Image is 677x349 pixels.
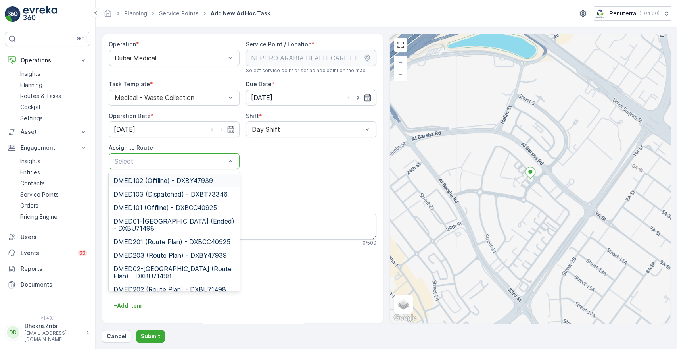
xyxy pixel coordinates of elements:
[21,249,73,257] p: Events
[20,179,45,187] p: Contacts
[25,322,82,330] p: Dhekra.Zribi
[246,90,377,106] input: dd/mm/yyyy
[109,280,376,290] h3: Step 1: Waste & Bin Type
[395,68,407,80] a: Zoom Out
[20,168,40,176] p: Entities
[5,322,90,343] button: DDDhekra.Zribi[EMAIL_ADDRESS][DOMAIN_NAME]
[113,265,235,280] span: DMED02-[GEOGRAPHIC_DATA] (Route Plan) - DXBU71498
[5,245,90,261] a: Events99
[20,81,42,89] p: Planning
[115,156,226,166] p: Select
[395,295,412,313] a: Layers
[395,56,407,68] a: Zoom In
[17,113,90,124] a: Settings
[159,10,199,17] a: Service Points
[594,6,671,21] button: Renuterra(+04:00)
[246,67,367,74] span: Select service point or set ad hoc point on the map.
[20,114,43,122] p: Settings
[594,9,606,18] img: Screenshot_2024-07-26_at_13.33.01.png
[246,50,377,66] input: NEPHRO ARABIA HEALTHCARE L.L.C
[392,313,418,323] a: Open this area in Google Maps (opens a new window)
[21,128,75,136] p: Asset
[107,332,127,340] p: Cancel
[20,92,61,100] p: Routes & Tasks
[109,121,240,137] input: dd/mm/yyyy
[109,81,150,87] label: Task Template
[113,204,217,211] span: DMED101 (Offline) - DXBCC40925
[21,233,87,241] p: Users
[610,10,636,17] p: Renuterra
[7,326,19,339] div: DD
[113,191,228,198] span: DMED103 (Dispatched) - DXBT73346
[109,299,146,312] button: +Add Item
[21,144,75,152] p: Engagement
[21,56,75,64] p: Operations
[25,330,82,343] p: [EMAIL_ADDRESS][DOMAIN_NAME]
[17,189,90,200] a: Service Points
[246,112,259,119] label: Shift
[5,6,21,22] img: logo
[5,261,90,277] a: Reports
[109,144,153,151] label: Assign to Route
[113,302,142,310] p: + Add Item
[17,167,90,178] a: Entities
[109,322,376,331] h3: Step 2: Before Picture
[20,103,41,111] p: Cockpit
[17,68,90,79] a: Insights
[104,12,112,19] a: Homepage
[5,316,90,320] span: v 1.48.1
[5,52,90,68] button: Operations
[124,10,147,17] a: Planning
[113,177,213,184] span: DMED102 (Offline) - DXBY47939
[141,332,160,340] p: Submit
[136,330,165,343] button: Submit
[21,265,87,273] p: Reports
[246,41,311,48] label: Service Point / Location
[113,238,230,245] span: DMED201 (Route Plan) - DXBCC40925
[5,229,90,245] a: Users
[20,202,38,210] p: Orders
[20,191,59,199] p: Service Points
[17,178,90,189] a: Contacts
[109,112,151,119] label: Operation Date
[17,211,90,222] a: Pricing Engine
[246,81,272,87] label: Due Date
[17,200,90,211] a: Orders
[113,218,235,232] span: DMED01-[GEOGRAPHIC_DATA] (Ended) - DXBU71498
[639,10,660,17] p: ( +04:00 )
[79,250,86,256] p: 99
[5,277,90,293] a: Documents
[21,281,87,289] p: Documents
[17,102,90,113] a: Cockpit
[109,259,376,271] h2: Task Template Configuration
[113,286,226,293] span: DMED202 (Route Plan) - DXBU71498
[399,71,403,77] span: −
[209,10,272,17] span: Add New Ad Hoc Task
[5,124,90,140] button: Asset
[17,79,90,91] a: Planning
[102,330,131,343] button: Cancel
[17,156,90,167] a: Insights
[23,6,57,22] img: logo_light-DOdMpM7g.png
[399,59,403,66] span: +
[109,41,136,48] label: Operation
[17,91,90,102] a: Routes & Tasks
[20,157,40,165] p: Insights
[20,70,40,78] p: Insights
[113,252,227,259] span: DMED203 (Route Plan) - DXBY47939
[362,240,376,246] p: 0 / 500
[395,39,407,51] a: View Fullscreen
[77,36,85,42] p: ⌘B
[20,213,58,221] p: Pricing Engine
[5,140,90,156] button: Engagement
[392,313,418,323] img: Google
